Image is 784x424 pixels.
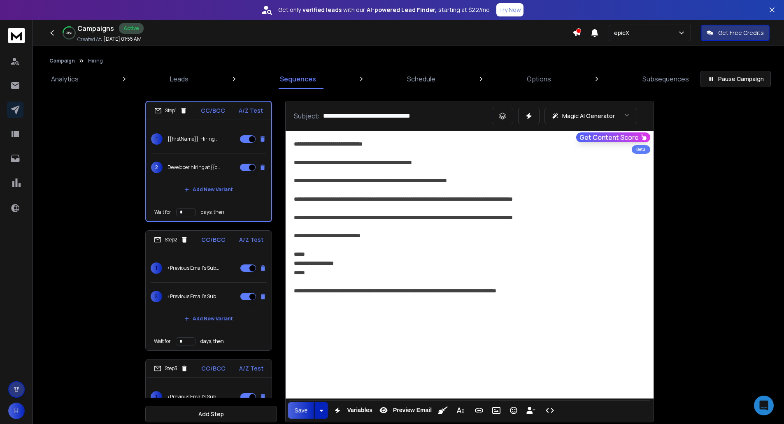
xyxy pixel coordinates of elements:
a: Schedule [402,69,440,89]
button: Get Content Score [576,132,650,142]
p: Try Now [499,6,521,14]
h1: Campaigns [77,23,114,33]
p: Sequences [280,74,316,84]
a: Sequences [275,69,321,89]
p: <Previous Email's Subject> [167,293,220,300]
p: CC/BCC [201,107,225,115]
p: Schedule [407,74,435,84]
p: <Previous Email's Subject> [167,265,220,271]
button: Preview Email [376,402,433,419]
span: 2 [151,162,163,173]
p: A/Z Test [239,236,263,244]
button: Emoticons [506,402,521,419]
p: Subsequences [642,74,689,84]
span: 1 [151,391,162,403]
div: Step 3 [154,365,188,372]
button: Campaign [49,58,75,64]
div: Beta [632,145,650,154]
strong: verified leads [302,6,342,14]
div: Open Intercom Messenger [754,396,774,415]
p: days, then [200,338,224,345]
button: More Text [452,402,468,419]
div: Step 1 [154,107,187,114]
p: days, then [201,209,224,215]
span: 1 [151,262,162,274]
p: Get only with our starting at $22/mo [278,6,490,14]
p: {{firstName}}, Hiring Developer [168,136,220,142]
button: Pause Campaign [700,71,771,87]
strong: AI-powered Lead Finder, [367,6,437,14]
a: Options [522,69,556,89]
p: Options [527,74,551,84]
p: CC/BCC [201,236,226,244]
button: Save [288,402,314,419]
button: Insert Image (Ctrl+P) [489,402,504,419]
button: Insert Unsubscribe Link [523,402,539,419]
p: epicX [614,29,633,37]
p: Wait for [154,209,171,215]
p: Wait for [154,338,171,345]
span: Variables [345,407,374,414]
button: Add New Variant [178,310,240,327]
p: 31 % [66,30,72,35]
button: Code View [542,402,558,419]
p: Analytics [51,74,79,84]
img: logo [8,28,25,43]
p: A/Z Test [239,107,263,115]
button: Variables [330,402,374,419]
p: Get Free Credits [718,29,764,37]
p: <Previous Email's Subject> [167,394,220,400]
div: Step 2 [154,236,188,243]
p: Subject: [294,111,320,121]
button: Add Step [145,406,277,422]
p: [DATE] 01:55 AM [104,36,142,42]
button: H [8,403,25,419]
span: 1 [151,133,163,145]
span: 2 [151,291,162,302]
span: Preview Email [391,407,433,414]
button: Insert Link (Ctrl+K) [471,402,487,419]
a: Analytics [46,69,84,89]
p: CC/BCC [201,364,226,373]
p: Leads [170,74,188,84]
li: Step2CC/BCCA/Z Test1<Previous Email's Subject>2<Previous Email's Subject>Add New VariantWait ford... [145,230,272,351]
li: Step1CC/BCCA/Z Test1{{firstName}}, Hiring Developer2Developer hiring at {{companyName}}Add New Va... [145,101,272,222]
button: Magic AI Generator [544,108,637,124]
p: Developer hiring at {{companyName}} [168,164,220,171]
button: Get Free Credits [701,25,770,41]
a: Leads [165,69,193,89]
div: Active [119,23,144,34]
button: Add New Variant [178,181,240,198]
p: Magic AI Generator [562,112,615,120]
button: Clean HTML [435,402,451,419]
p: Created At: [77,36,102,43]
a: Subsequences [637,69,694,89]
button: Try Now [496,3,523,16]
p: Hiring [88,58,103,64]
p: A/Z Test [239,364,263,373]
